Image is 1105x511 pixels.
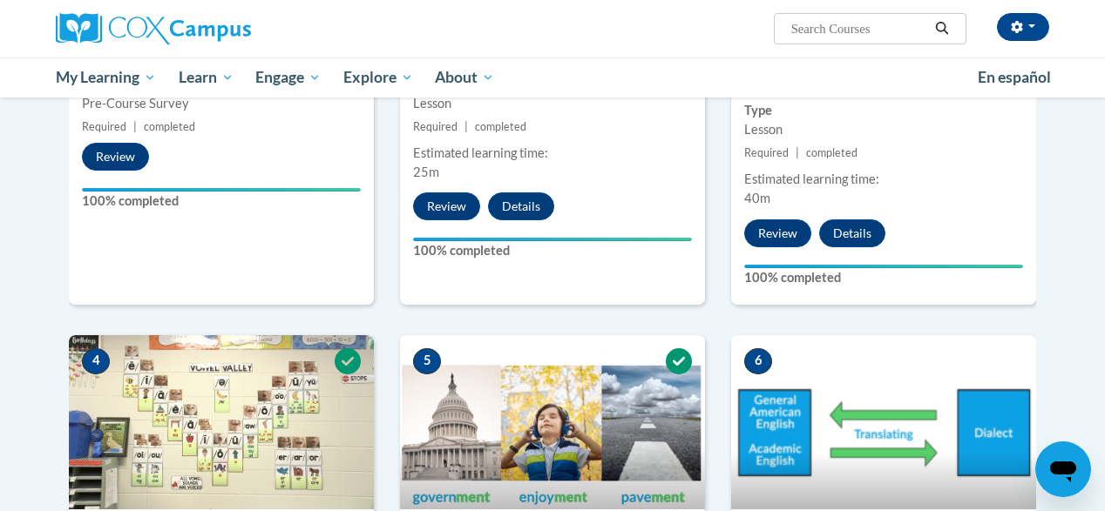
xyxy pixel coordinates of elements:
a: En español [966,59,1062,96]
span: Engage [255,67,321,88]
span: Required [413,120,458,133]
span: 40m [744,191,770,205]
span: About [435,67,494,88]
div: Lesson [744,120,1023,139]
div: Your progress [413,238,692,241]
label: 100% completed [413,241,692,260]
img: Cox Campus [56,13,251,44]
a: Cox Campus [56,13,369,44]
div: Your progress [744,265,1023,268]
span: En español [978,68,1051,86]
img: Course Image [69,335,374,509]
span: Explore [343,67,413,88]
label: 100% completed [744,268,1023,287]
a: My Learning [44,57,167,97]
button: Details [819,219,885,247]
label: 100% completed [82,192,361,211]
span: My Learning [56,67,156,88]
img: Course Image [400,335,705,509]
div: Estimated learning time: [413,144,692,163]
span: completed [475,120,526,133]
span: | [133,120,137,133]
div: Estimated learning time: [744,170,1023,189]
span: Required [82,120,126,133]
a: About [424,57,506,97]
span: completed [806,146,858,159]
div: Pre-Course Survey [82,94,361,113]
button: Account Settings [997,13,1049,41]
div: Your progress [82,188,361,192]
input: Search Courses [790,18,929,39]
iframe: Button to launch messaging window [1035,441,1091,497]
a: Explore [332,57,424,97]
span: 25m [413,165,439,179]
button: Search [929,18,955,39]
label: Type [744,101,1023,120]
span: | [464,120,468,133]
button: Review [744,219,811,247]
span: Required [744,146,789,159]
button: Review [82,143,149,171]
span: 6 [744,348,772,374]
button: Review [413,192,480,220]
span: 4 [82,348,110,374]
div: Lesson [413,94,692,113]
img: Course Image [731,335,1036,509]
a: Engage [244,57,332,97]
span: completed [144,120,195,133]
button: Details [488,192,554,220]
span: | [796,146,799,159]
a: Learn [167,57,245,97]
div: Main menu [43,57,1062,97]
span: 5 [413,348,441,374]
span: Learn [179,67,234,88]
